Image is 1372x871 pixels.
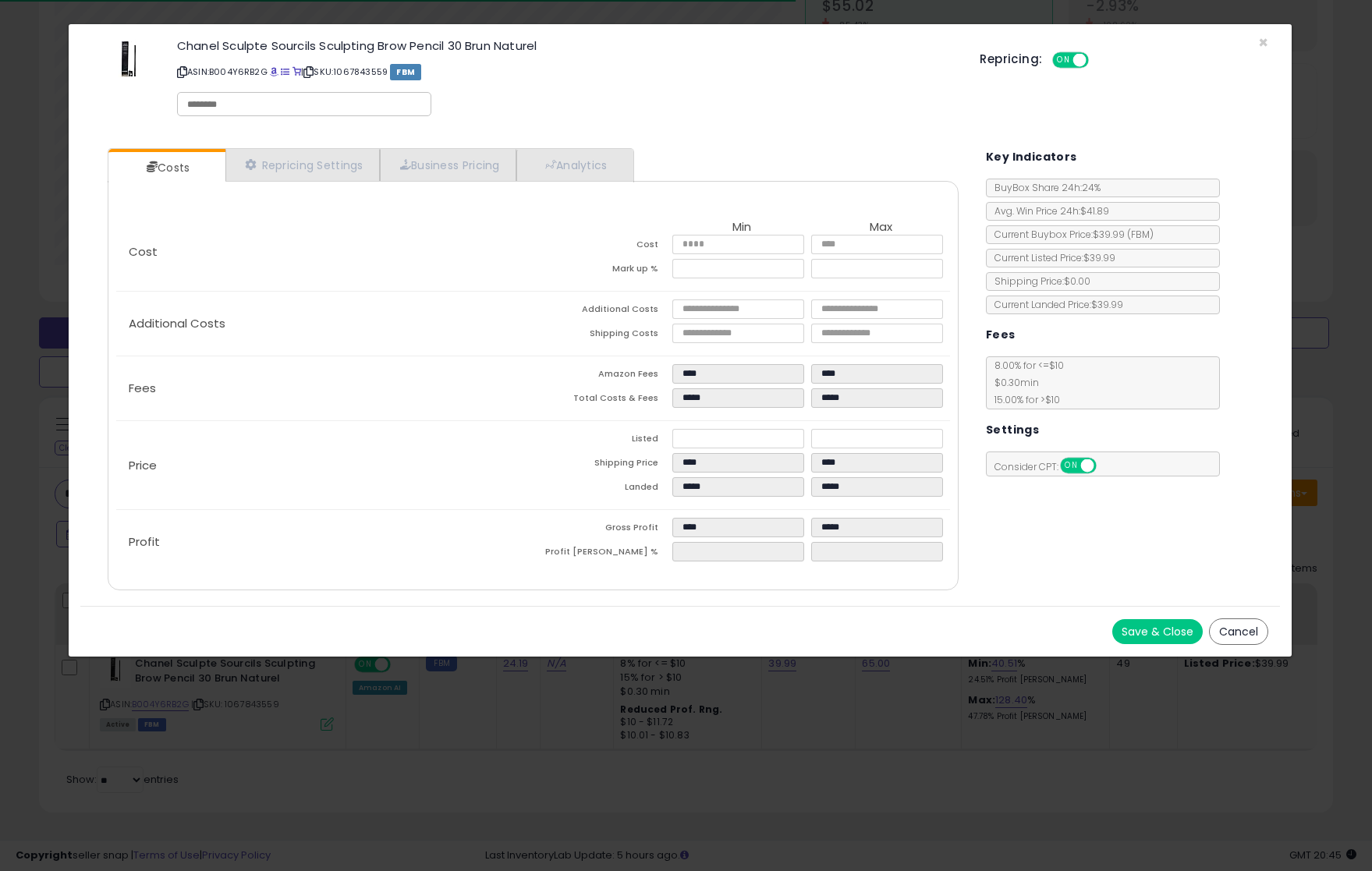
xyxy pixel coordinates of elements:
[534,429,672,453] td: Listed
[1093,228,1154,241] span: $39.99
[987,393,1060,406] span: 15.00 % for > $10
[281,66,289,78] a: All offer listings
[116,317,533,330] p: Additional Costs
[390,64,421,80] span: FBM
[987,460,1117,473] span: Consider CPT:
[116,246,533,258] p: Cost
[986,420,1039,440] h5: Settings
[108,152,224,183] a: Costs
[534,388,672,412] td: Total Costs & Fees
[987,274,1090,288] span: Shipping Price: $0.00
[534,542,672,566] td: Profit [PERSON_NAME] %
[987,376,1039,389] span: $0.30 min
[534,299,672,324] td: Additional Costs
[1112,619,1203,644] button: Save & Close
[534,453,672,477] td: Shipping Price
[987,359,1064,406] span: 8.00 % for <= $10
[987,204,1109,218] span: Avg. Win Price 24h: $41.89
[116,459,533,472] p: Price
[516,149,632,181] a: Analytics
[1086,54,1111,67] span: OFF
[980,53,1042,66] h5: Repricing:
[292,66,301,78] a: Your listing only
[1209,618,1268,645] button: Cancel
[1127,228,1154,241] span: ( FBM )
[177,59,957,84] p: ASIN: B004Y6RB2G | SKU: 1067843559
[105,40,152,87] img: 31KyNg-V-5L._SL60_.jpg
[534,477,672,501] td: Landed
[380,149,516,181] a: Business Pricing
[116,536,533,548] p: Profit
[1054,54,1073,67] span: ON
[534,235,672,259] td: Cost
[225,149,380,181] a: Repricing Settings
[987,181,1101,194] span: BuyBox Share 24h: 24%
[534,364,672,388] td: Amazon Fees
[811,221,950,235] th: Max
[987,298,1123,311] span: Current Landed Price: $39.99
[116,382,533,395] p: Fees
[534,518,672,542] td: Gross Profit
[270,66,278,78] a: BuyBox page
[534,259,672,283] td: Mark up %
[987,251,1115,264] span: Current Listed Price: $39.99
[986,147,1077,167] h5: Key Indicators
[672,221,811,235] th: Min
[987,228,1154,241] span: Current Buybox Price:
[1094,459,1119,473] span: OFF
[534,324,672,348] td: Shipping Costs
[986,325,1016,345] h5: Fees
[1258,31,1268,54] span: ×
[177,40,957,51] h3: Chanel Sculpte Sourcils Sculpting Brow Pencil 30 Brun Naturel
[1062,459,1081,473] span: ON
